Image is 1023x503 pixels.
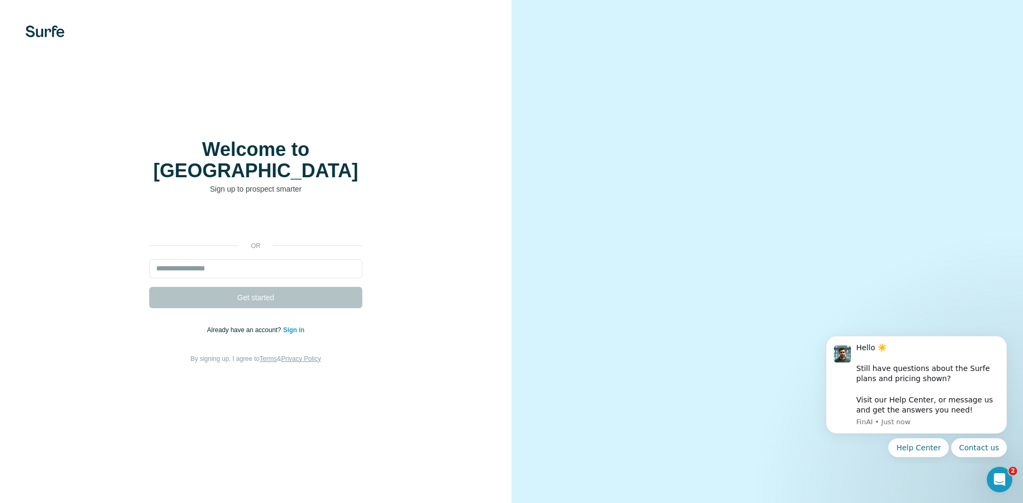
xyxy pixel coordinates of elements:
[26,26,64,37] img: Surfe's logo
[987,467,1012,492] iframe: Intercom live chat
[259,355,277,362] a: Terms
[144,210,368,234] iframe: Sign in with Google Button
[283,326,304,334] a: Sign in
[281,355,321,362] a: Privacy Policy
[810,326,1023,464] iframe: Intercom notifications message
[1009,467,1017,475] span: 2
[191,355,321,362] span: By signing up, I agree to &
[239,241,273,251] p: or
[149,139,362,182] h1: Welcome to [GEOGRAPHIC_DATA]
[149,184,362,194] p: Sign up to prospect smarter
[207,326,283,334] span: Already have an account?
